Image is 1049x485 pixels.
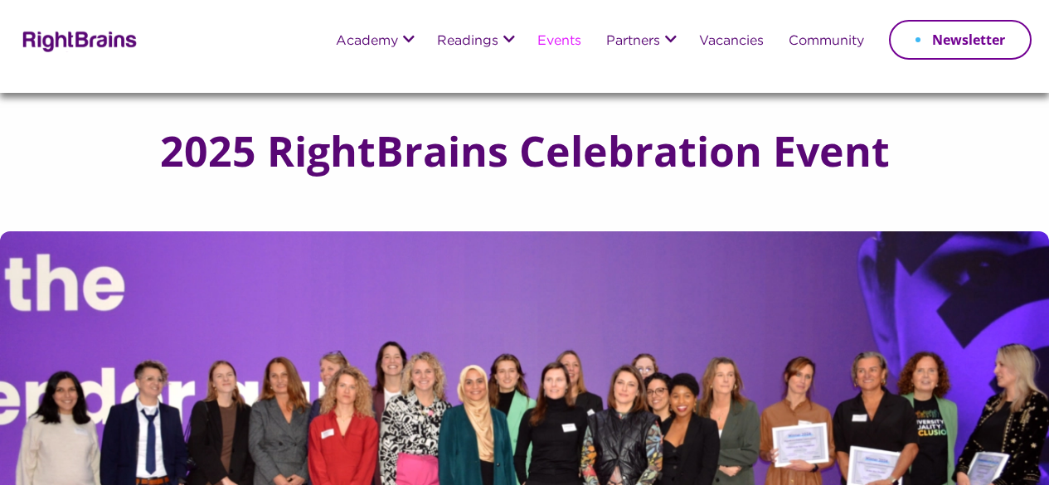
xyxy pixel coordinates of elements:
[699,35,764,49] a: Vacancies
[789,35,864,49] a: Community
[160,130,890,172] h1: 2025 RightBrains Celebration Event
[17,28,138,52] img: Rightbrains
[336,35,398,49] a: Academy
[437,35,498,49] a: Readings
[889,20,1032,60] a: Newsletter
[606,35,660,49] a: Partners
[537,35,581,49] a: Events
